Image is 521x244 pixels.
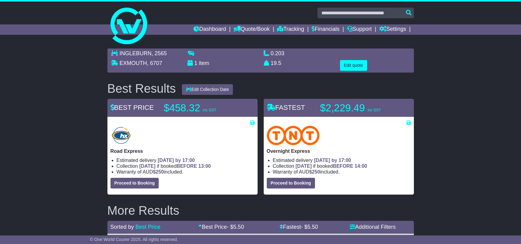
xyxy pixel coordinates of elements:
[295,163,367,169] span: if booked
[271,50,284,56] span: 0.203
[117,163,255,169] li: Collection
[199,60,209,66] span: item
[164,102,240,114] p: $458.32
[355,163,367,169] span: 14:00
[347,24,372,35] a: Support
[312,24,339,35] a: Financials
[267,178,315,188] button: Proceed to Booking
[198,224,244,230] a: Best Price- $5.50
[295,163,312,169] span: [DATE]
[158,158,195,163] span: [DATE] by 17:00
[314,158,351,163] span: [DATE] by 17:00
[110,224,134,230] span: Sorted by
[320,102,396,114] p: $2,229.49
[233,24,270,35] a: Quote/Book
[136,224,161,230] a: Best Price
[367,108,381,112] span: inc GST
[152,50,167,56] span: , 2565
[147,60,162,66] span: , 6707
[227,224,244,230] span: - $
[273,169,411,175] li: Warranty of AUD included.
[312,169,320,174] span: 250
[333,163,353,169] span: BEFORE
[267,148,411,154] p: Overnight Express
[307,224,318,230] span: 5.50
[110,148,255,154] p: Road Express
[379,24,406,35] a: Settings
[182,84,233,95] button: Edit Collection Date
[194,60,197,66] span: 1
[117,169,255,175] li: Warranty of AUD included.
[177,163,197,169] span: BEFORE
[107,204,414,217] h2: More Results
[340,60,367,71] button: Edit quote
[156,169,164,174] span: 250
[301,224,318,230] span: - $
[233,224,244,230] span: 5.50
[194,24,226,35] a: Dashboard
[110,126,132,145] img: Hunter Express: Road Express
[267,126,320,145] img: TNT Domestic: Overnight Express
[90,237,178,242] span: © One World Courier 2025. All rights reserved.
[117,157,255,163] li: Estimated delivery
[153,169,164,174] span: $
[203,108,216,112] span: inc GST
[267,104,305,111] span: FASTEST
[350,224,396,230] a: Additional Filters
[273,163,411,169] li: Collection
[198,163,211,169] span: 13:00
[139,163,155,169] span: [DATE]
[110,178,159,188] button: Proceed to Booking
[104,82,179,95] div: Best Results
[280,224,318,230] a: Fastest- $5.50
[273,157,411,163] li: Estimated delivery
[277,24,304,35] a: Tracking
[110,104,154,111] span: BEST PRICE
[120,50,152,56] span: INGLEBURN
[309,169,320,174] span: $
[271,60,281,66] span: 19.5
[139,163,211,169] span: if booked
[120,60,147,66] span: EXMOUTH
